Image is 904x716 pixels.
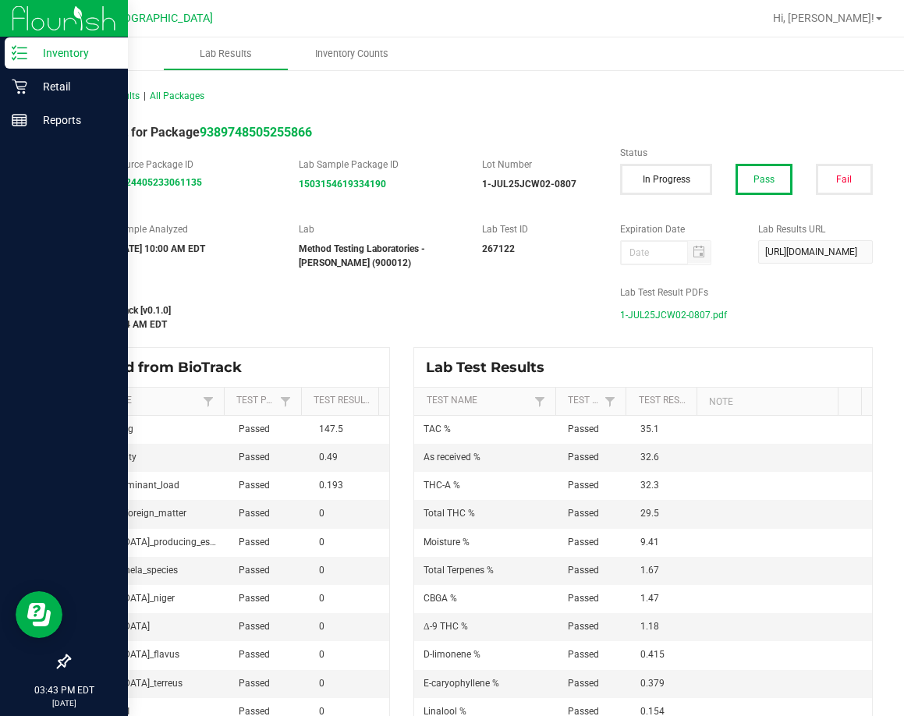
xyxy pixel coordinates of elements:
[568,593,599,604] span: Passed
[568,395,601,407] a: Test PassedSortable
[640,621,659,632] span: 1.18
[200,125,312,140] a: 9389748505255866
[299,158,459,172] label: Lab Sample Package ID
[163,37,289,70] a: Lab Results
[426,359,556,376] span: Lab Test Results
[568,452,599,463] span: Passed
[115,158,275,172] label: Source Package ID
[620,146,873,160] label: Status
[27,44,121,62] p: Inventory
[319,508,324,519] span: 0
[239,537,270,548] span: Passed
[81,395,198,407] a: Test NameSortable
[16,591,62,638] iframe: Resource center
[81,359,253,376] span: Synced from BioTrack
[239,593,270,604] span: Passed
[640,593,659,604] span: 1.47
[568,565,599,576] span: Passed
[144,90,146,101] span: |
[640,452,659,463] span: 32.6
[424,678,499,689] span: E-caryophyllene %
[620,222,735,236] label: Expiration Date
[27,111,121,129] p: Reports
[319,593,324,604] span: 0
[12,45,27,61] inline-svg: Inventory
[319,424,343,434] span: 147.5
[758,222,873,236] label: Lab Results URL
[736,164,792,195] button: Pass
[12,112,27,128] inline-svg: Reports
[319,480,343,491] span: 0.193
[482,243,515,254] strong: 267122
[236,395,275,407] a: Test PassedSortable
[640,537,659,548] span: 9.41
[27,77,121,96] p: Retail
[530,392,549,411] a: Filter
[640,565,659,576] span: 1.67
[299,243,425,268] strong: Method Testing Laboratories - [PERSON_NAME] (900012)
[239,621,270,632] span: Passed
[601,392,619,411] a: Filter
[239,678,270,689] span: Passed
[568,424,599,434] span: Passed
[482,179,576,190] strong: 1-JUL25JCW02-0807
[294,47,409,61] span: Inventory Counts
[620,164,711,195] button: In Progress
[115,222,275,236] label: Sample Analyzed
[639,395,691,407] a: Test ResultSortable
[620,285,873,300] label: Lab Test Result PDFs
[115,243,205,254] strong: [DATE] 10:00 AM EDT
[319,452,338,463] span: 0.49
[319,678,324,689] span: 0
[424,593,457,604] span: CBGA %
[69,285,597,300] label: Last Modified
[424,621,468,632] span: Δ-9 THC %
[773,12,874,24] span: Hi, [PERSON_NAME]!
[276,392,295,411] a: Filter
[816,164,873,195] button: Fail
[239,565,270,576] span: Passed
[482,158,597,172] label: Lot Number
[424,452,480,463] span: As received %
[239,452,270,463] span: Passed
[179,47,273,61] span: Lab Results
[314,395,372,407] a: Test ResultSortable
[640,480,659,491] span: 32.3
[319,565,324,576] span: 0
[568,678,599,689] span: Passed
[427,395,530,407] a: Test NameSortable
[424,508,475,519] span: Total THC %
[568,480,599,491] span: Passed
[568,508,599,519] span: Passed
[697,388,838,416] th: Note
[319,621,324,632] span: 0
[640,508,659,519] span: 29.5
[79,480,179,491] span: total_contaminant_load
[150,90,204,101] span: All Packages
[7,683,121,697] p: 03:43 PM EDT
[424,424,451,434] span: TAC %
[424,649,480,660] span: D-limonene %
[7,697,121,709] p: [DATE]
[568,649,599,660] span: Passed
[69,125,312,140] span: Lab Result for Package
[424,565,494,576] span: Total Terpenes %
[424,480,460,491] span: THC-A %
[640,424,659,434] span: 35.1
[239,649,270,660] span: Passed
[319,649,324,660] span: 0
[115,177,202,188] a: 2324405233061135
[12,79,27,94] inline-svg: Retail
[620,303,727,327] span: 1-JUL25JCW02-0807.pdf
[424,537,470,548] span: Moisture %
[568,621,599,632] span: Passed
[289,37,414,70] a: Inventory Counts
[299,179,386,190] a: 1503154619334190
[299,222,459,236] label: Lab
[79,678,183,689] span: [MEDICAL_DATA]_terreus
[79,508,186,519] span: filth_feces_foreign_matter
[79,537,267,548] span: [MEDICAL_DATA]_producing_escherichia_coli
